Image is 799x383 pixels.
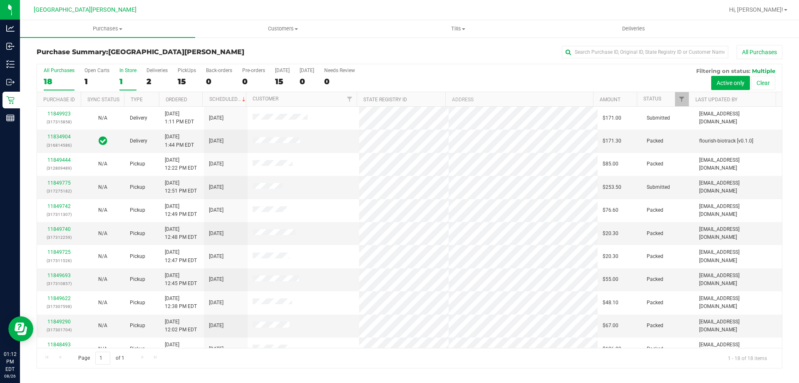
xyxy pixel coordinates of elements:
a: Customers [195,20,370,38]
span: [DATE] [209,230,223,238]
span: [EMAIL_ADDRESS][DOMAIN_NAME] [699,295,777,310]
span: $20.30 [603,253,618,260]
button: N/A [98,114,107,122]
a: 11849693 [47,273,71,278]
span: Pickup [130,345,145,353]
span: [DATE] [209,114,223,122]
span: [DATE] 12:51 PM EDT [165,179,197,195]
span: Deliveries [611,25,656,33]
span: [EMAIL_ADDRESS][DOMAIN_NAME] [699,318,777,334]
button: N/A [98,160,107,168]
button: N/A [98,322,107,330]
span: [DATE] 12:49 PM EDT [165,203,197,218]
div: Deliveries [146,68,168,73]
span: Packed [647,253,663,260]
a: 11849775 [47,180,71,186]
a: Tills [370,20,546,38]
button: All Purchases [737,45,782,59]
span: $253.50 [603,183,621,191]
span: [DATE] [209,183,223,191]
div: Open Carts [84,68,109,73]
a: 11834904 [47,134,71,140]
span: [DATE] 1:44 PM EDT [165,133,194,149]
span: Pickup [130,253,145,260]
span: Pickup [130,230,145,238]
span: Not Applicable [98,276,107,282]
button: N/A [98,183,107,191]
span: Packed [647,322,663,330]
a: Sync Status [87,97,119,103]
span: [GEOGRAPHIC_DATA][PERSON_NAME] [108,48,244,56]
span: $171.30 [603,137,621,145]
span: [DATE] [209,137,223,145]
a: Deliveries [546,20,721,38]
div: 1 [119,77,136,86]
span: $55.00 [603,275,618,283]
div: 15 [178,77,196,86]
span: [EMAIL_ADDRESS][DOMAIN_NAME] [699,156,777,172]
div: 1 [84,77,109,86]
p: (316814586) [42,141,76,149]
div: [DATE] [300,68,314,73]
div: 18 [44,77,74,86]
p: (317310857) [42,280,76,288]
button: N/A [98,253,107,260]
span: Packed [647,345,663,353]
span: [DATE] [209,322,223,330]
p: (317275182) [42,187,76,195]
a: Purchase ID [43,97,75,103]
a: 11849740 [47,226,71,232]
span: Delivery [130,137,147,145]
a: Amount [600,97,620,103]
span: [DATE] 1:11 PM EDT [165,110,194,126]
span: Page of 1 [71,352,131,365]
div: In Store [119,68,136,73]
span: [EMAIL_ADDRESS][DOMAIN_NAME] [699,272,777,288]
a: 11849923 [47,111,71,117]
inline-svg: Outbound [6,78,15,86]
span: Pickup [130,322,145,330]
span: $20.30 [603,230,618,238]
inline-svg: Inbound [6,42,15,50]
span: [DATE] 10:24 AM EDT [165,341,197,357]
span: $171.00 [603,114,621,122]
span: Submitted [647,183,670,191]
span: [DATE] 12:45 PM EDT [165,272,197,288]
span: [EMAIL_ADDRESS][DOMAIN_NAME] [699,341,777,357]
span: Not Applicable [98,300,107,305]
span: Customers [196,25,370,33]
span: [DATE] [209,160,223,168]
span: Hi, [PERSON_NAME]! [729,6,783,13]
span: $76.60 [603,206,618,214]
p: (317301704) [42,326,76,334]
p: 08/26 [4,373,16,379]
span: Packed [647,206,663,214]
span: Packed [647,160,663,168]
div: 0 [206,77,232,86]
span: [GEOGRAPHIC_DATA][PERSON_NAME] [34,6,136,13]
span: Packed [647,275,663,283]
p: 01:12 PM EDT [4,350,16,373]
span: Pickup [130,183,145,191]
span: Filtering on status: [696,68,750,74]
span: $126.80 [603,345,621,353]
span: Packed [647,230,663,238]
p: (317311307) [42,210,76,218]
inline-svg: Inventory [6,60,15,68]
a: 11849622 [47,295,71,301]
inline-svg: Retail [6,96,15,104]
span: [DATE] 12:02 PM EDT [165,318,197,334]
a: State Registry ID [363,97,407,103]
span: [EMAIL_ADDRESS][DOMAIN_NAME] [699,179,777,195]
span: 1 - 18 of 18 items [721,352,774,364]
span: [DATE] [209,345,223,353]
span: Not Applicable [98,161,107,167]
span: Pickup [130,275,145,283]
a: 11848493 [47,342,71,348]
p: (312809489) [42,164,76,172]
p: (317307598) [42,303,76,310]
div: All Purchases [44,68,74,73]
span: Packed [647,137,663,145]
a: 11849444 [47,157,71,163]
div: PickUps [178,68,196,73]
